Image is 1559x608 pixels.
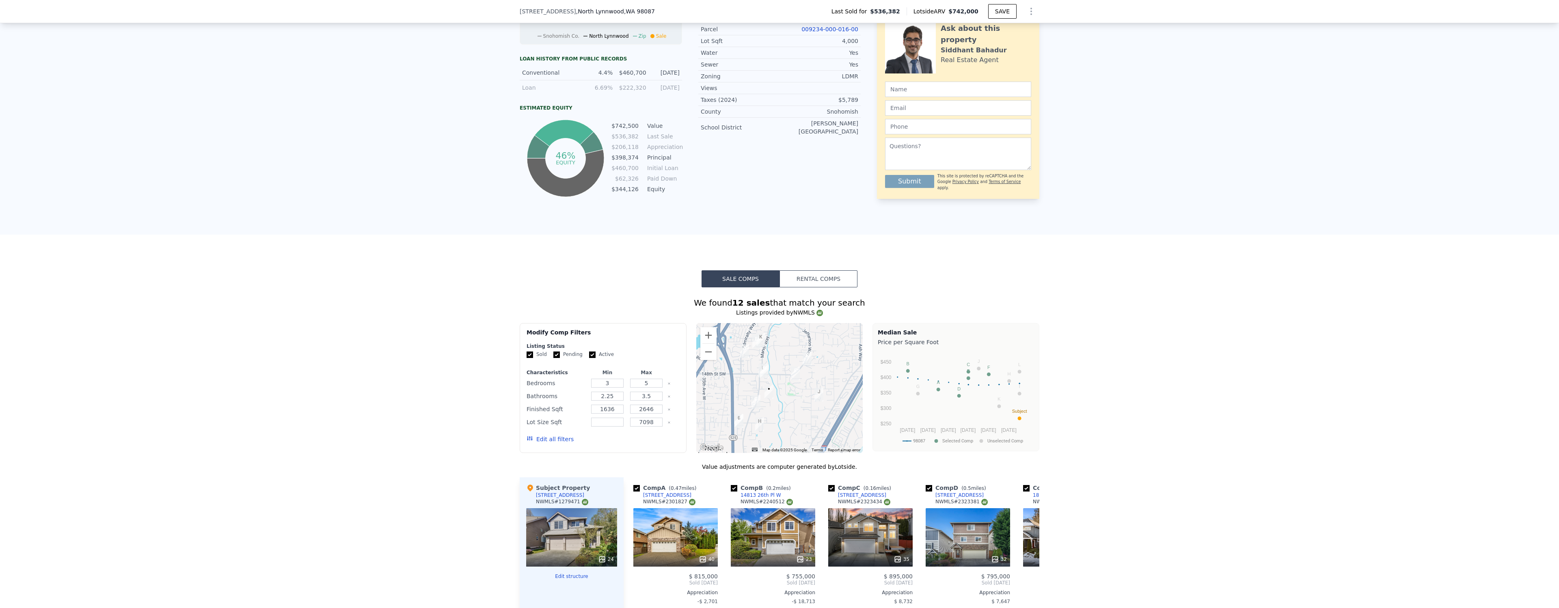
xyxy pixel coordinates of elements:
[633,484,700,492] div: Comp A
[779,108,858,116] div: Snohomish
[646,153,682,162] td: Principal
[699,555,715,563] div: 40
[937,380,940,385] text: A
[870,7,900,15] span: $536,382
[701,37,779,45] div: Lot Sqft
[884,499,890,505] img: NWMLS Logo
[667,421,671,424] button: Clear
[611,164,639,172] td: $460,700
[550,19,563,24] tspan: 2003
[878,348,1034,449] svg: A chart.
[878,336,1034,348] div: Price per Square Foot
[828,492,886,498] a: [STREET_ADDRESS]
[667,408,671,411] button: Clear
[884,573,913,580] span: $ 895,000
[926,580,1010,586] span: Sold [DATE]
[520,105,682,111] div: Estimated Equity
[751,395,760,409] div: 2632 153rd St SW
[651,69,680,77] div: [DATE]
[828,448,860,452] a: Report a map error
[527,390,586,402] div: Bathrooms
[894,599,913,604] span: $ 8,732
[998,397,1001,401] text: K
[611,142,639,151] td: $206,118
[598,555,614,563] div: 24
[762,448,807,452] span: Map data ©2025 Google
[589,369,625,376] div: Min
[881,390,892,396] text: $350
[555,151,575,161] tspan: 46%
[628,369,664,376] div: Max
[831,7,870,15] span: Last Sold for
[731,580,815,586] span: Sold [DATE]
[697,599,718,604] span: -$ 2,701
[978,359,980,364] text: J
[935,492,984,498] div: [STREET_ADDRESS]
[961,427,976,433] text: [DATE]
[611,153,639,162] td: $398,374
[967,369,970,373] text: E
[701,84,779,92] div: Views
[881,359,892,365] text: $450
[522,84,579,92] div: Loan
[731,492,781,498] a: 14813 26th Pl W
[779,72,858,80] div: LDMR
[803,351,812,365] div: 1832 146th Pl SW
[646,142,682,151] td: Appreciation
[701,25,779,33] div: Parcel
[565,19,578,24] tspan: 2006
[926,492,984,498] a: [STREET_ADDRESS]
[611,121,639,130] td: $742,500
[926,589,1010,596] div: Appreciation
[900,427,916,433] text: [DATE]
[779,96,858,104] div: $5,789
[701,60,779,69] div: Sewer
[584,84,613,92] div: 6.69%
[981,573,1010,580] span: $ 795,000
[646,174,682,183] td: Paid Down
[881,421,892,427] text: $250
[941,45,1007,55] div: Siddhant Bahadur
[646,121,682,130] td: Value
[907,361,909,366] text: B
[731,484,794,492] div: Comp B
[814,388,823,401] div: 1628 151st St SW # 8
[527,369,586,376] div: Characteristics
[1008,371,1011,376] text: H
[589,351,596,358] input: Active
[700,327,717,343] button: Zoom in
[828,484,894,492] div: Comp C
[646,132,682,141] td: Last Sale
[701,49,779,57] div: Water
[885,100,1031,116] input: Email
[624,8,655,15] span: , WA 98087
[779,60,858,69] div: Yes
[894,555,909,563] div: 35
[553,351,583,358] label: Pending
[701,72,779,80] div: Zoning
[881,375,892,380] text: $400
[796,555,812,563] div: 23
[768,485,776,491] span: 0.2
[838,492,886,498] div: [STREET_ADDRESS]
[556,159,575,165] tspan: equity
[536,498,588,505] div: NWMLS # 1279471
[755,417,764,431] div: 15707 26th Pl W
[779,270,857,287] button: Rental Comps
[732,298,770,308] strong: 12 sales
[610,19,623,24] tspan: 2014
[881,405,892,411] text: $300
[812,448,823,452] a: Terms (opens in new tab)
[734,414,743,428] div: 15720 Manor Way Apt K8
[1033,492,1076,498] div: 1832 146th Pl SW
[957,386,961,391] text: D
[665,485,700,491] span: ( miles)
[527,377,586,389] div: Bedrooms
[536,492,584,498] div: [STREET_ADDRESS]
[526,484,590,492] div: Subject Property
[935,498,988,505] div: NWMLS # 2323381
[786,573,815,580] span: $ 755,000
[527,403,586,415] div: Finished Sqft
[987,438,1023,444] text: Unselected Comp
[987,365,990,370] text: F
